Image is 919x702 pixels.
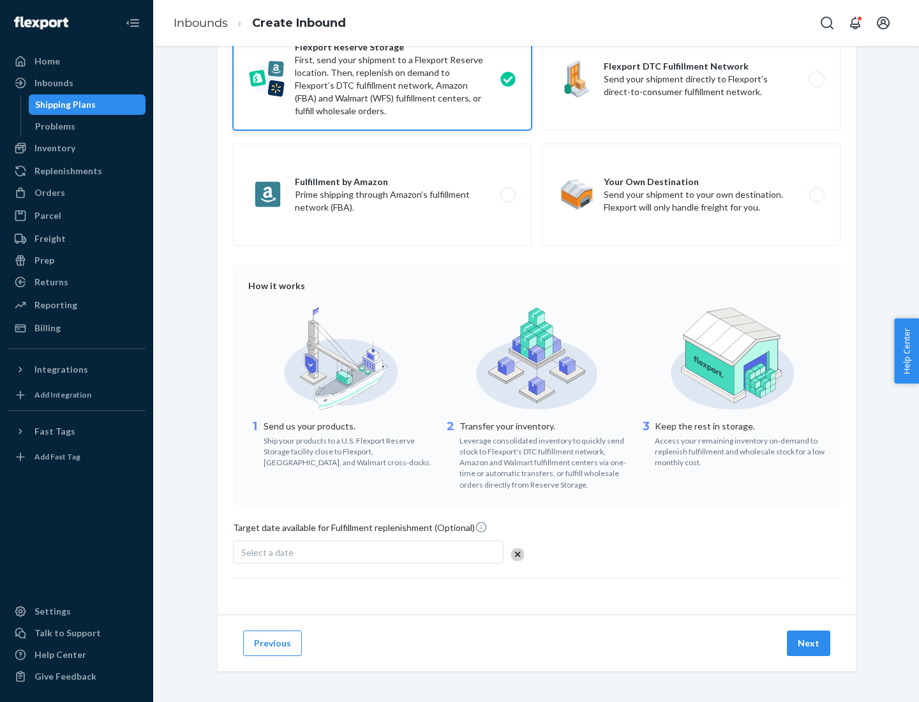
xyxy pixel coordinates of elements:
[34,55,60,68] div: Home
[870,10,896,36] button: Open account menu
[248,419,261,468] div: 1
[34,142,75,154] div: Inventory
[655,433,825,468] div: Access your remaining inventory on-demand to replenish fulfillment and wholesale stock for a low ...
[34,627,101,639] div: Talk to Support
[264,420,434,433] p: Send us your products.
[34,425,75,438] div: Fast Tags
[8,385,146,405] a: Add Integration
[8,447,146,467] a: Add Fast Tag
[444,419,457,490] div: 2
[8,205,146,226] a: Parcel
[8,666,146,687] button: Give Feedback
[34,322,61,334] div: Billing
[894,318,919,384] button: Help Center
[639,419,652,468] div: 3
[459,420,630,433] p: Transfer your inventory.
[34,363,88,376] div: Integrations
[34,670,96,683] div: Give Feedback
[163,4,356,42] ol: breadcrumbs
[29,94,146,115] a: Shipping Plans
[241,547,294,558] span: Select a date
[8,161,146,181] a: Replenishments
[252,16,346,30] a: Create Inbound
[8,272,146,292] a: Returns
[8,645,146,665] a: Help Center
[34,451,80,462] div: Add Fast Tag
[8,601,146,622] a: Settings
[34,77,73,89] div: Inbounds
[8,138,146,158] a: Inventory
[814,10,840,36] button: Open Search Box
[35,98,96,111] div: Shipping Plans
[34,186,65,199] div: Orders
[14,17,68,29] img: Flexport logo
[34,605,71,618] div: Settings
[120,10,146,36] button: Close Navigation
[34,276,68,288] div: Returns
[459,433,630,490] div: Leverage consolidated inventory to quickly send stock to Flexport's DTC fulfillment network, Amaz...
[8,421,146,442] button: Fast Tags
[787,631,830,656] button: Next
[8,51,146,71] a: Home
[842,10,868,36] button: Open notifications
[233,521,488,539] span: Target date available for Fulfillment replenishment (Optional)
[35,120,75,133] div: Problems
[8,73,146,93] a: Inbounds
[34,648,86,661] div: Help Center
[8,623,146,643] a: Talk to Support
[243,631,302,656] button: Previous
[655,420,825,433] p: Keep the rest in storage.
[34,389,91,400] div: Add Integration
[8,183,146,203] a: Orders
[8,295,146,315] a: Reporting
[29,116,146,137] a: Problems
[8,250,146,271] a: Prep
[34,254,54,267] div: Prep
[34,165,102,177] div: Replenishments
[8,318,146,338] a: Billing
[248,280,825,292] div: How it works
[34,209,61,222] div: Parcel
[34,232,66,245] div: Freight
[8,228,146,249] a: Freight
[174,16,228,30] a: Inbounds
[8,359,146,380] button: Integrations
[34,299,77,311] div: Reporting
[264,433,434,468] div: Ship your products to a U.S. Flexport Reserve Storage facility close to Flexport, [GEOGRAPHIC_DAT...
